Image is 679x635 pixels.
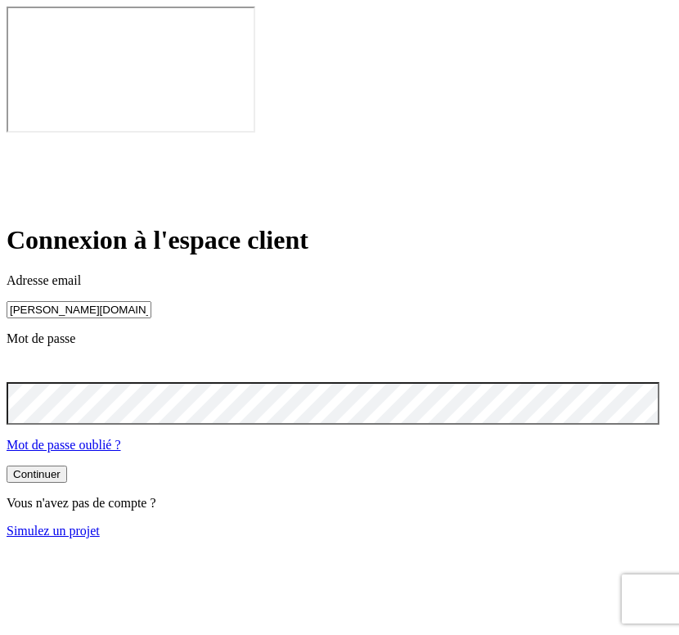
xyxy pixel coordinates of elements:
[7,225,672,255] h1: Connexion à l'espace client
[7,524,100,538] a: Simulez un projet
[7,331,672,346] p: Mot de passe
[7,466,67,483] button: Continuer
[7,496,672,511] p: Vous n'avez pas de compte ?
[7,273,672,288] p: Adresse email
[13,468,61,480] div: Continuer
[7,438,121,452] a: Mot de passe oublié ?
